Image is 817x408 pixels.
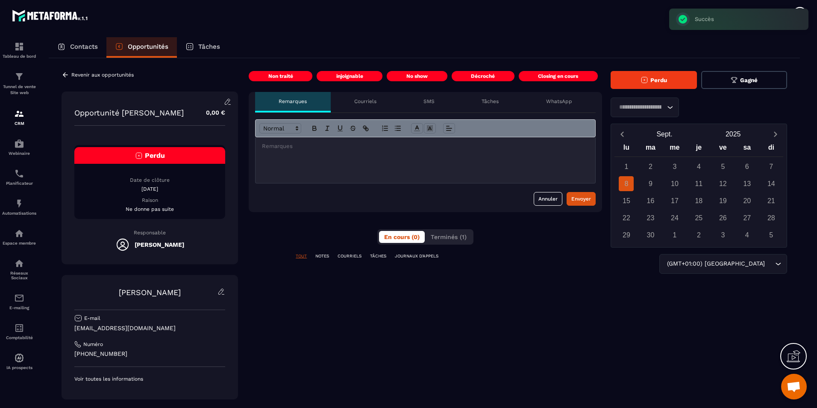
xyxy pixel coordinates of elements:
p: Tâches [482,98,499,105]
div: 18 [691,193,706,208]
p: NOTES [315,253,329,259]
p: Closing en cours [538,73,578,80]
input: Search for option [616,103,665,112]
span: Perdu [650,77,667,83]
div: 16 [643,193,658,208]
p: TÂCHES [370,253,386,259]
p: Ne donne pas suite [74,206,225,213]
div: 1 [667,228,682,242]
p: Opportunité [PERSON_NAME] [74,108,184,117]
div: 4 [691,159,706,174]
p: JOURNAUX D'APPELS [395,253,438,259]
p: Webinaire [2,151,36,156]
div: 14 [764,176,779,191]
div: 12 [715,176,730,191]
p: Décroché [471,73,495,80]
div: 13 [740,176,755,191]
div: di [759,142,783,157]
div: Ouvrir le chat [781,374,807,399]
button: Next month [767,128,783,140]
p: E-mail [84,315,100,322]
img: automations [14,198,24,209]
div: 3 [667,159,682,174]
p: Tableau de bord [2,54,36,59]
a: formationformationCRM [2,102,36,132]
p: Remarques [279,98,307,105]
div: 2 [643,159,658,174]
p: COURRIELS [338,253,361,259]
div: 29 [619,228,634,242]
div: sa [735,142,759,157]
div: 3 [715,228,730,242]
p: Opportunités [128,43,168,50]
p: [EMAIL_ADDRESS][DOMAIN_NAME] [74,324,225,332]
a: emailemailE-mailing [2,287,36,316]
p: [DATE] [74,186,225,192]
div: me [663,142,687,157]
a: [PERSON_NAME] [119,288,181,297]
button: Annuler [534,192,562,206]
p: Automatisations [2,211,36,216]
img: formation [14,109,24,119]
img: accountant [14,323,24,333]
a: schedulerschedulerPlanificateur [2,162,36,192]
p: E-mailing [2,305,36,310]
p: IA prospects [2,365,36,370]
a: Tâches [177,37,229,58]
div: 5 [764,228,779,242]
img: formation [14,71,24,82]
div: Envoyer [571,195,591,203]
a: social-networksocial-networkRéseaux Sociaux [2,252,36,287]
div: Search for option [659,254,787,274]
a: automationsautomationsWebinaire [2,132,36,162]
div: 28 [764,210,779,225]
a: automationsautomationsAutomatisations [2,192,36,222]
button: En cours (0) [379,231,425,243]
div: 7 [764,159,779,174]
p: TOUT [296,253,307,259]
button: Perdu [611,71,697,89]
span: Perdu [145,151,165,160]
div: 11 [691,176,706,191]
div: 9 [643,176,658,191]
div: 15 [619,193,634,208]
p: Courriels [354,98,376,105]
p: SMS [423,98,435,105]
img: social-network [14,258,24,269]
div: 10 [667,176,682,191]
a: Opportunités [106,37,177,58]
div: 24 [667,210,682,225]
div: 22 [619,210,634,225]
div: ma [638,142,662,157]
p: 0,00 € [197,104,225,121]
div: 23 [643,210,658,225]
button: Envoyer [567,192,596,206]
span: (GMT+01:00) [GEOGRAPHIC_DATA] [665,259,767,269]
p: Responsable [74,230,225,236]
div: 8 [619,176,634,191]
button: Gagné [701,71,787,89]
button: Terminés (1) [426,231,472,243]
div: 4 [740,228,755,242]
button: Previous month [614,128,630,140]
h5: [PERSON_NAME] [135,241,184,248]
img: scheduler [14,169,24,179]
p: Non traité [268,73,293,80]
div: 2 [691,228,706,242]
button: Open years overlay [699,127,767,142]
div: Calendar days [614,159,783,242]
p: Numéro [83,341,103,348]
div: 17 [667,193,682,208]
span: Gagné [740,77,758,83]
img: automations [14,228,24,239]
div: 26 [715,210,730,225]
img: email [14,293,24,303]
p: injoignable [336,73,363,80]
div: lu [614,142,638,157]
p: CRM [2,121,36,126]
div: 6 [740,159,755,174]
img: automations [14,353,24,363]
div: 1 [619,159,634,174]
div: 5 [715,159,730,174]
div: 30 [643,228,658,242]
